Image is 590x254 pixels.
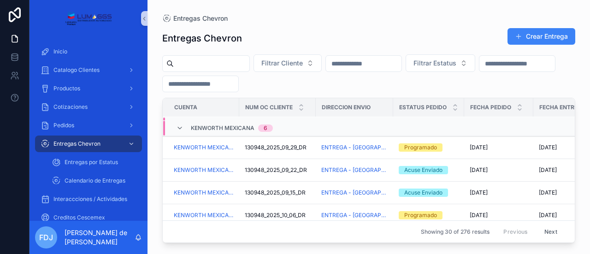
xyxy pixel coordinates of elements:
[470,144,528,151] a: [DATE]
[65,177,125,184] span: Calendario de Entregas
[245,166,307,174] span: 130948_2025_09_22_DR
[254,54,322,72] button: Select Button
[174,189,234,196] a: KENWORTH MEXICANA
[321,166,388,174] a: ENTREGA - [GEOGRAPHIC_DATA] - KENWORTH MEXICANA
[399,104,447,111] span: Estatus Pedido
[538,224,564,239] button: Next
[65,228,135,247] p: [PERSON_NAME] de [PERSON_NAME]
[245,212,310,219] a: 130948_2025_10_06_DR
[539,166,557,174] span: [DATE]
[539,144,557,151] span: [DATE]
[35,191,142,207] a: Interaccciones / Actividades
[321,212,388,219] a: ENTREGA - [GEOGRAPHIC_DATA] - KENWORTH MEXICANA
[539,189,557,196] span: [DATE]
[245,212,306,219] span: 130948_2025_10_06_DR
[421,228,490,236] span: Showing 30 of 276 results
[470,212,528,219] a: [DATE]
[174,104,197,111] span: Cuenta
[404,211,437,219] div: Programado
[321,189,388,196] a: ENTREGA - [GEOGRAPHIC_DATA] - KENWORTH MEXICANA
[162,32,242,45] h1: Entregas Chevron
[65,159,118,166] span: Entregas por Estatus
[53,48,67,55] span: Inicio
[399,211,459,219] a: Programado
[35,43,142,60] a: Inicio
[404,189,442,197] div: Acuse Enviado
[245,189,310,196] a: 130948_2025_09_15_DR
[174,212,234,219] a: KENWORTH MEXICANA
[404,166,442,174] div: Acuse Enviado
[35,209,142,226] a: Creditos Cescemex
[162,14,228,23] a: Entregas Chevron
[35,99,142,115] a: Cotizaciones
[321,144,388,151] a: ENTREGA - [GEOGRAPHIC_DATA] - KENWORTH MEXICANA
[470,212,488,219] span: [DATE]
[29,37,147,221] div: scrollable content
[46,154,142,171] a: Entregas por Estatus
[65,11,112,26] img: App logo
[53,214,105,221] span: Creditos Cescemex
[173,14,228,23] span: Entregas Chevron
[174,166,234,174] a: KENWORTH MEXICANA
[264,124,267,132] div: 6
[470,189,488,196] span: [DATE]
[261,59,303,68] span: Filtrar Cliente
[322,104,371,111] span: Direccion Envio
[174,144,234,151] a: KENWORTH MEXICANA
[245,166,310,174] a: 130948_2025_09_22_DR
[53,195,127,203] span: Interaccciones / Actividades
[470,104,511,111] span: Fecha Pedido
[245,189,306,196] span: 130948_2025_09_15_DR
[191,124,254,132] span: KENWORTH MEXICANA
[470,144,488,151] span: [DATE]
[245,144,310,151] a: 130948_2025_09_29_DR
[46,172,142,189] a: Calendario de Entregas
[470,189,528,196] a: [DATE]
[470,166,528,174] a: [DATE]
[399,189,459,197] a: Acuse Enviado
[35,136,142,152] a: Entregas Chevron
[53,122,74,129] span: Pedidos
[404,143,437,152] div: Programado
[399,166,459,174] a: Acuse Enviado
[413,59,456,68] span: Filtrar Estatus
[53,140,100,148] span: Entregas Chevron
[539,212,557,219] span: [DATE]
[245,144,307,151] span: 130948_2025_09_29_DR
[39,232,53,243] span: FdJ
[399,143,459,152] a: Programado
[470,166,488,174] span: [DATE]
[406,54,475,72] button: Select Button
[35,80,142,97] a: Productos
[507,28,575,45] button: Crear Entrega
[53,66,100,74] span: Catalogo Clientes
[245,104,293,111] span: Num OC Cliente
[35,117,142,134] a: Pedidos
[35,62,142,78] a: Catalogo Clientes
[53,85,80,92] span: Productos
[53,103,88,111] span: Cotizaciones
